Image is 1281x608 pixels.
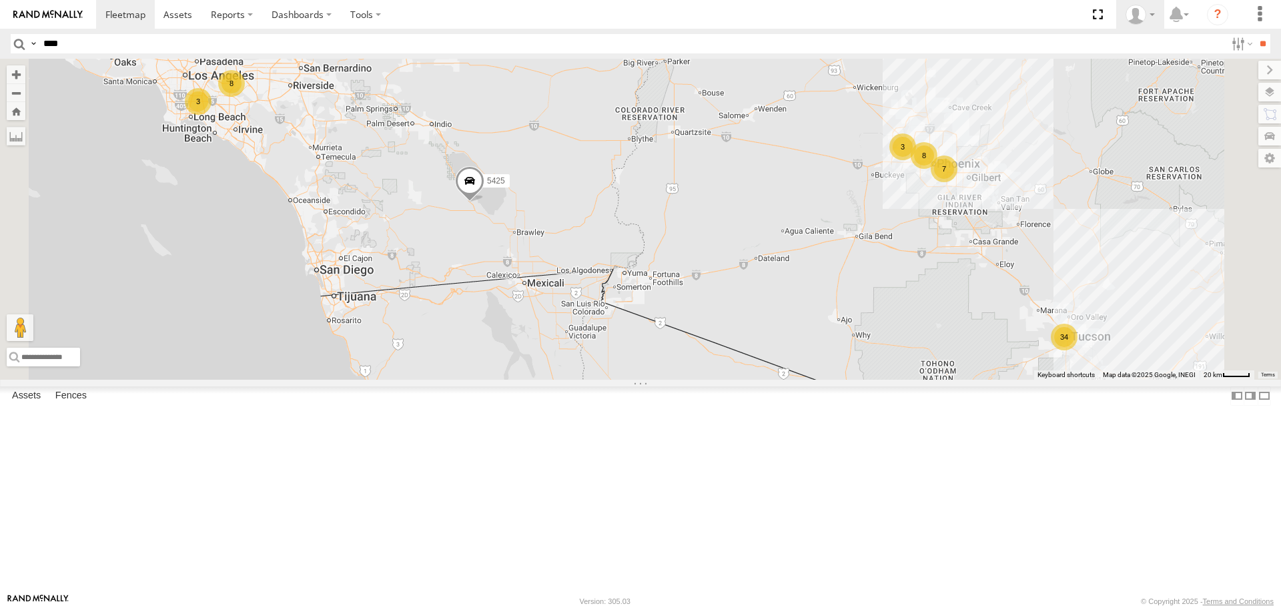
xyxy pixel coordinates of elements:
div: 8 [911,142,937,169]
div: © Copyright 2025 - [1141,597,1274,605]
label: Search Query [28,34,39,53]
a: Terms [1261,372,1275,377]
button: Zoom in [7,65,25,83]
label: Search Filter Options [1226,34,1255,53]
label: Fences [49,387,93,406]
img: rand-logo.svg [13,10,83,19]
div: 7 [931,156,957,182]
div: Edward Espinoza [1121,5,1160,25]
a: Terms and Conditions [1203,597,1274,605]
button: Zoom out [7,83,25,102]
button: Map Scale: 20 km per 38 pixels [1200,370,1254,380]
label: Hide Summary Table [1258,386,1271,406]
label: Map Settings [1258,149,1281,168]
button: Zoom Home [7,102,25,120]
div: 8 [218,70,245,97]
button: Keyboard shortcuts [1037,370,1095,380]
label: Dock Summary Table to the Right [1244,386,1257,406]
div: 3 [185,88,211,115]
label: Measure [7,127,25,145]
div: 34 [1051,324,1078,350]
span: 20 km [1204,371,1222,378]
span: Map data ©2025 Google, INEGI [1103,371,1196,378]
button: Drag Pegman onto the map to open Street View [7,314,33,341]
a: Visit our Website [7,595,69,608]
label: Assets [5,387,47,406]
div: 3 [889,133,916,160]
div: Version: 305.03 [580,597,630,605]
label: Dock Summary Table to the Left [1230,386,1244,406]
i: ? [1207,4,1228,25]
span: 5425 [487,176,505,186]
